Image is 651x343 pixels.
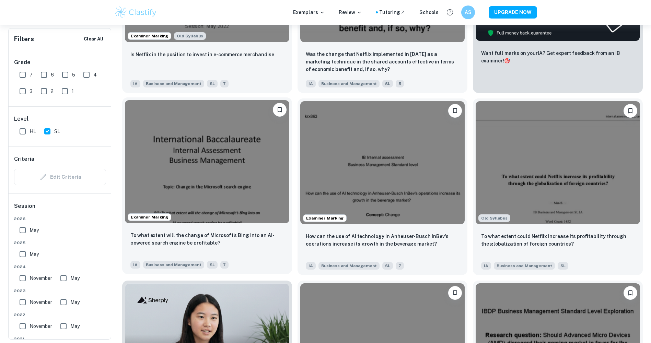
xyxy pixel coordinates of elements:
[481,49,635,64] p: Want full marks on your IA ? Get expert feedback from an IB examiner!
[30,250,39,258] span: May
[130,51,274,58] p: Is Netflix in the position to invest in e-commerce merchandise
[464,9,472,16] h6: AS
[128,214,171,220] span: Examiner Marking
[30,87,33,95] span: 3
[70,274,80,282] span: May
[14,312,106,318] span: 2022
[122,98,292,275] a: Examiner MarkingBookmarkTo what extent will the change of Microsoft’s Bing into an AI-powered sea...
[448,104,462,118] button: Bookmark
[14,240,106,246] span: 2025
[30,226,39,234] span: May
[624,286,637,300] button: Bookmark
[14,115,106,123] h6: Level
[306,80,316,87] span: IA
[476,101,640,224] img: Business and Management IA example thumbnail: To what extent could Netflix increase it
[396,80,404,87] span: 5
[14,336,106,342] span: 2021
[207,261,218,269] span: SL
[382,262,393,270] span: SL
[70,322,80,330] span: May
[93,71,97,79] span: 4
[379,9,406,16] a: Tutoring
[130,261,140,269] span: IA
[30,128,36,135] span: HL
[14,216,106,222] span: 2026
[72,71,75,79] span: 5
[30,298,52,306] span: November
[14,202,106,216] h6: Session
[130,232,284,247] p: To what extent will the change of Microsoft’s Bing into an AI-powered search engine be profitable?
[14,264,106,270] span: 2024
[494,262,555,270] span: Business and Management
[419,9,439,16] a: Schools
[624,104,637,118] button: Bookmark
[82,34,105,44] button: Clear All
[478,214,510,222] span: Old Syllabus
[174,32,206,40] div: Starting from the May 2024 session, the Business IA requirements have changed. It's OK to refer t...
[339,9,362,16] p: Review
[481,233,635,248] p: To what extent could Netflix increase its profitability through the globalization of foreign coun...
[14,34,34,44] h6: Filters
[448,286,462,300] button: Bookmark
[51,87,54,95] span: 2
[303,215,346,221] span: Examiner Marking
[30,322,52,330] span: November
[306,233,459,248] p: How can the use of AI technology in Anheuser-Busch InBev's operations increase its growth in the ...
[14,155,34,163] h6: Criteria
[207,80,218,87] span: SL
[128,33,171,39] span: Examiner Marking
[444,7,456,18] button: Help and Feedback
[130,80,140,87] span: IA
[72,87,74,95] span: 1
[473,98,643,275] a: Starting from the May 2024 session, the Business IA requirements have changed. It's OK to refer t...
[478,214,510,222] div: Starting from the May 2024 session, the Business IA requirements have changed. It's OK to refer t...
[481,262,491,270] span: IA
[461,5,475,19] button: AS
[504,58,510,63] span: 🎯
[143,80,204,87] span: Business and Management
[306,50,459,73] p: Was the change that Netflix implemented in February of 2023 as a marketing technique in the share...
[273,103,287,117] button: Bookmark
[220,261,229,269] span: 7
[51,71,54,79] span: 6
[489,6,537,19] button: UPGRADE NOW
[396,262,404,270] span: 7
[70,298,80,306] span: May
[30,71,33,79] span: 7
[30,274,52,282] span: November
[300,101,465,224] img: Business and Management IA example thumbnail: How can the use of AI technology in Anhe
[382,80,393,87] span: SL
[298,98,467,275] a: Examiner MarkingBookmarkHow can the use of AI technology in Anheuser-Busch InBev's operations inc...
[143,261,204,269] span: Business and Management
[114,5,158,19] img: Clastify logo
[306,262,316,270] span: IA
[14,169,106,185] div: Criteria filters are unavailable when searching by topic
[174,32,206,40] span: Old Syllabus
[558,262,568,270] span: SL
[14,288,106,294] span: 2023
[318,262,380,270] span: Business and Management
[318,80,380,87] span: Business and Management
[14,58,106,67] h6: Grade
[293,9,325,16] p: Exemplars
[125,100,289,223] img: Business and Management IA example thumbnail: To what extent will the change of Micros
[220,80,229,87] span: 7
[54,128,60,135] span: SL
